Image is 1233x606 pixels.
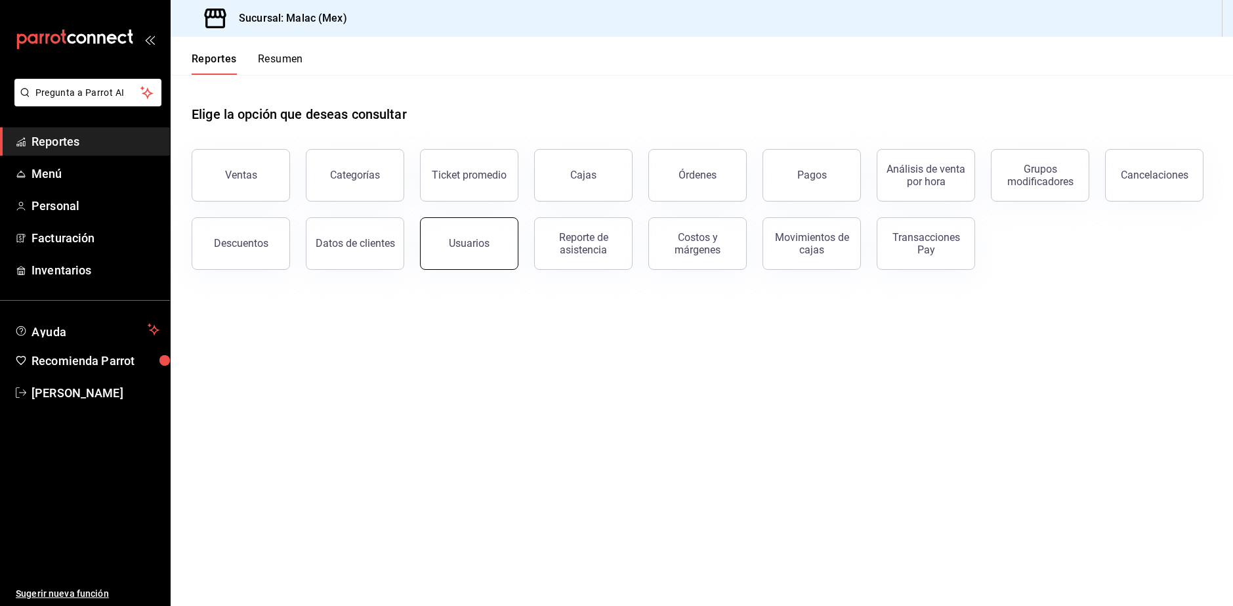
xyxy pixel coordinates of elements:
[14,79,161,106] button: Pregunta a Parrot AI
[31,133,159,150] span: Reportes
[877,149,975,202] button: Análisis de venta por hora
[648,149,747,202] button: Órdenes
[885,163,967,188] div: Análisis de venta por hora
[330,169,380,181] div: Categorías
[35,86,141,100] span: Pregunta a Parrot AI
[31,352,159,370] span: Recomienda Parrot
[570,169,596,181] div: Cajas
[9,95,161,109] a: Pregunta a Parrot AI
[679,169,717,181] div: Órdenes
[144,34,155,45] button: open_drawer_menu
[420,149,518,202] button: Ticket promedio
[534,217,633,270] button: Reporte de asistencia
[306,149,404,202] button: Categorías
[420,217,518,270] button: Usuarios
[192,104,407,124] h1: Elige la opción que deseas consultar
[1121,169,1188,181] div: Cancelaciones
[543,231,624,256] div: Reporte de asistencia
[228,11,347,26] h3: Sucursal: Malac (Mex)
[16,587,159,601] span: Sugerir nueva función
[192,149,290,202] button: Ventas
[192,53,303,75] div: navigation tabs
[449,237,490,249] div: Usuarios
[31,322,142,337] span: Ayuda
[763,149,861,202] button: Pagos
[991,149,1089,202] button: Grupos modificadores
[657,231,738,256] div: Costos y márgenes
[763,217,861,270] button: Movimientos de cajas
[771,231,852,256] div: Movimientos de cajas
[1105,149,1203,202] button: Cancelaciones
[31,384,159,402] span: [PERSON_NAME]
[648,217,747,270] button: Costos y márgenes
[31,229,159,247] span: Facturación
[999,163,1081,188] div: Grupos modificadores
[31,261,159,279] span: Inventarios
[214,237,268,249] div: Descuentos
[258,53,303,75] button: Resumen
[31,165,159,183] span: Menú
[885,231,967,256] div: Transacciones Pay
[316,237,395,249] div: Datos de clientes
[534,149,633,202] button: Cajas
[877,217,975,270] button: Transacciones Pay
[192,217,290,270] button: Descuentos
[432,169,507,181] div: Ticket promedio
[192,53,237,75] button: Reportes
[31,197,159,215] span: Personal
[306,217,404,270] button: Datos de clientes
[225,169,257,181] div: Ventas
[797,169,827,181] div: Pagos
